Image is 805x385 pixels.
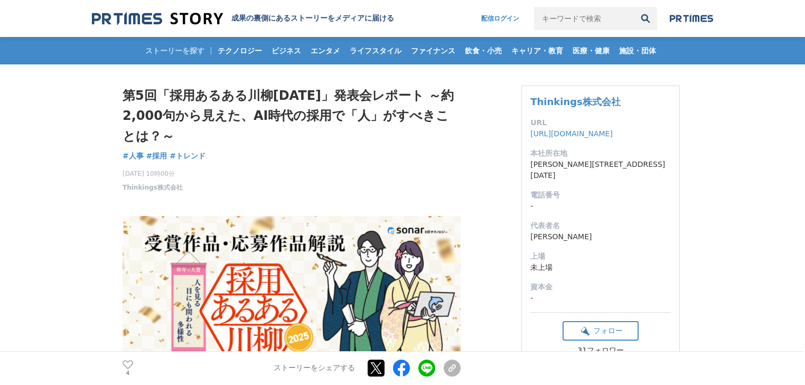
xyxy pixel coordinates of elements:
a: 施設・団体 [615,37,660,64]
span: ビジネス [267,46,305,55]
span: 医療・健康 [568,46,614,55]
dd: [PERSON_NAME][STREET_ADDRESS][DATE] [530,159,671,181]
input: キーワードで検索 [534,7,634,30]
a: テクノロジー [213,37,266,64]
h2: 成果の裏側にあるストーリーをメディアに届ける [231,14,394,23]
span: #トレンド [170,151,205,161]
a: ビジネス [267,37,305,64]
span: キャリア・教育 [507,46,567,55]
dd: 未上場 [530,262,671,273]
img: 成果の裏側にあるストーリーをメディアに届ける [92,12,223,26]
span: エンタメ [306,46,344,55]
a: [URL][DOMAIN_NAME] [530,129,613,138]
a: #人事 [123,151,144,162]
span: #人事 [123,151,144,161]
a: 配信ログイン [471,7,530,30]
a: 医療・健康 [568,37,614,64]
p: 4 [123,371,133,376]
a: キャリア・教育 [507,37,567,64]
p: ストーリーをシェアする [274,364,355,373]
button: フォロー [563,321,639,341]
span: ファイナンス [407,46,460,55]
a: 飲食・小売 [461,37,506,64]
div: 31フォロワー [563,346,639,355]
span: 施設・団体 [615,46,660,55]
span: テクノロジー [213,46,266,55]
button: 検索 [634,7,657,30]
dt: 上場 [530,251,671,262]
span: 飲食・小売 [461,46,506,55]
a: #トレンド [170,151,205,162]
a: Thinkings株式会社 [530,96,621,107]
a: ファイナンス [407,37,460,64]
dt: 電話番号 [530,190,671,201]
span: ライフスタイル [345,46,406,55]
img: prtimes [670,14,713,23]
a: #採用 [146,151,167,162]
a: Thinkings株式会社 [123,183,183,192]
dd: [PERSON_NAME] [530,231,671,242]
dt: 資本金 [530,281,671,293]
a: ライフスタイル [345,37,406,64]
span: #採用 [146,151,167,161]
span: [DATE] 10時00分 [123,169,183,179]
a: 成果の裏側にあるストーリーをメディアに届ける 成果の裏側にあるストーリーをメディアに届ける [92,12,394,26]
dt: 代表者名 [530,220,671,231]
dt: URL [530,117,671,128]
h1: 第5回「採用あるある川柳[DATE]」発表会レポート ～約2,000句から見えた、AI時代の採用で「人」がすべきことは？～ [123,86,461,146]
dd: - [530,293,671,304]
dd: - [530,201,671,212]
a: エンタメ [306,37,344,64]
dt: 本社所在地 [530,148,671,159]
